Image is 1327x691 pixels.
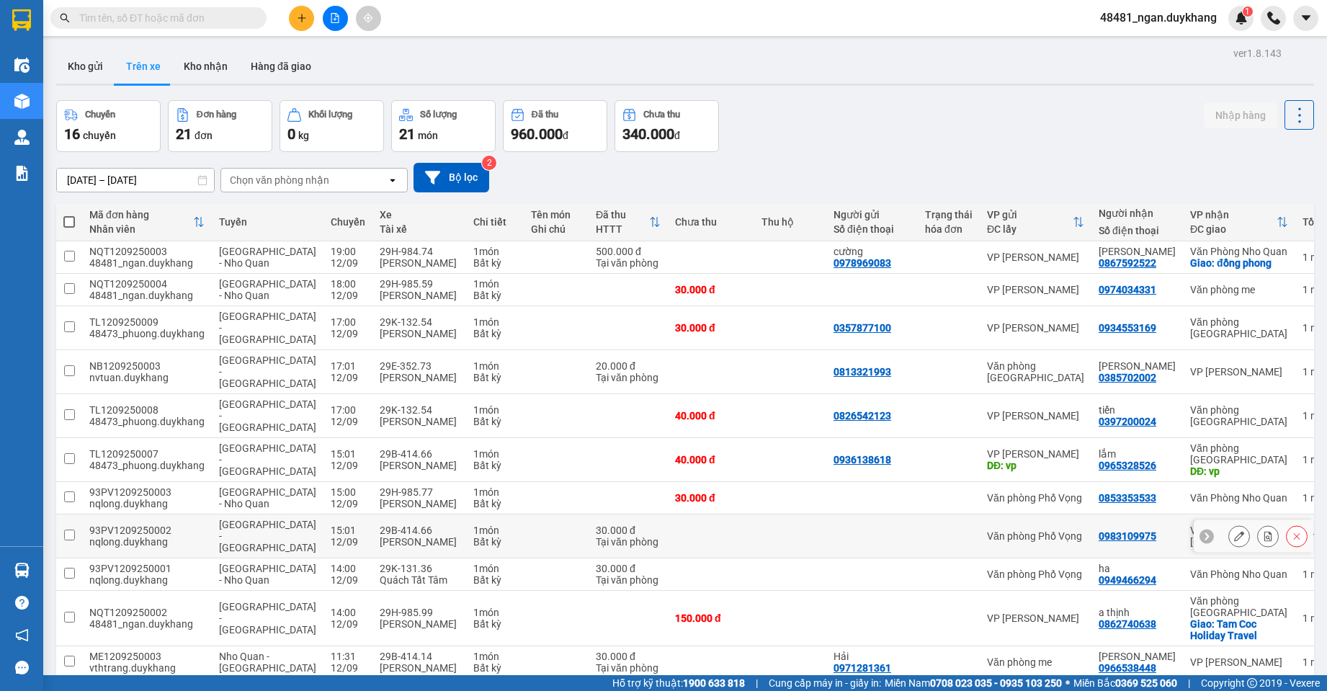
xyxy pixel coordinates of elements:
div: Tên món [531,209,581,220]
div: [PERSON_NAME] [380,618,459,630]
img: warehouse-icon [14,94,30,109]
span: [GEOGRAPHIC_DATA] - [GEOGRAPHIC_DATA] [219,355,316,389]
span: caret-down [1300,12,1313,24]
div: Bất kỳ [473,257,517,269]
span: search [60,13,70,23]
span: 960.000 [511,125,563,143]
div: 12/09 [331,662,365,674]
div: 12/09 [331,574,365,586]
button: Khối lượng0kg [280,100,384,152]
div: 1 món [473,651,517,662]
div: HTTT [596,223,649,235]
strong: 0369 525 060 [1115,677,1177,689]
div: 1 món [473,525,517,536]
span: Miền Bắc [1073,675,1177,691]
div: Giao: Tam Coc Holiday Travel [1190,618,1288,641]
div: 12/09 [331,498,365,509]
div: Văn Phòng Nho Quan [1190,492,1288,504]
div: 40.000 đ [675,454,747,465]
div: Đã thu [596,209,649,220]
div: 29E-352.73 [380,360,459,372]
div: nqlong.duykhang [89,536,205,548]
div: nqlong.duykhang [89,574,205,586]
div: nqlong.duykhang [89,498,205,509]
div: 48473_phuong.duykhang [89,328,205,339]
div: Bất kỳ [473,662,517,674]
button: Đơn hàng21đơn [168,100,272,152]
div: 0936138618 [834,454,891,465]
span: đ [674,130,680,141]
div: Lê Anh [1099,651,1176,662]
div: Đơn hàng [197,110,236,120]
div: 29B-414.66 [380,525,459,536]
button: caret-down [1293,6,1318,31]
div: 1 món [473,448,517,460]
div: 11:31 [331,651,365,662]
span: [GEOGRAPHIC_DATA] - Nho Quan [219,278,316,301]
div: cường [834,246,911,257]
div: 15:00 [331,486,365,498]
svg: open [387,174,398,186]
strong: 1900 633 818 [683,677,745,689]
div: hóa đơn [925,223,973,235]
div: VP nhận [1190,209,1277,220]
span: Miền Nam [885,675,1062,691]
span: notification [15,628,29,642]
div: Mã đơn hàng [89,209,193,220]
div: Chưa thu [675,216,747,228]
span: copyright [1247,678,1257,688]
div: 30.000 đ [675,322,747,334]
div: 29H-984.74 [380,246,459,257]
div: VP [PERSON_NAME] [987,251,1084,263]
img: icon-new-feature [1235,12,1248,24]
div: tiến [1099,404,1176,416]
div: NB1209250003 [89,360,205,372]
div: Chuyến [85,110,115,120]
div: Bất kỳ [473,536,517,548]
span: [GEOGRAPHIC_DATA] - [GEOGRAPHIC_DATA] [219,442,316,477]
div: 17:01 [331,360,365,372]
div: 14:00 [331,607,365,618]
div: 1 món [473,486,517,498]
button: file-add [323,6,348,31]
button: aim [356,6,381,31]
div: 12/09 [331,618,365,630]
div: Số điện thoại [1099,225,1176,236]
div: 1 món [473,607,517,618]
div: đinh thị lâm [1099,246,1176,257]
span: [GEOGRAPHIC_DATA] - [GEOGRAPHIC_DATA] [219,601,316,636]
div: 1 món [473,316,517,328]
div: Người gửi [834,209,911,220]
div: Văn phòng Phố Vọng [987,530,1084,542]
span: 48481_ngan.duykhang [1089,9,1228,27]
div: DĐ: vp [1190,465,1288,477]
sup: 2 [482,156,496,170]
div: 17:00 [331,316,365,328]
div: a thịnh [1099,607,1176,618]
div: Tại văn phòng [596,662,661,674]
div: Chuyến [331,216,365,228]
div: 17:00 [331,404,365,416]
div: VP gửi [987,209,1073,220]
div: 30.000 đ [596,563,661,574]
div: NQT1209250004 [89,278,205,290]
div: 15:01 [331,525,365,536]
div: 19:00 [331,246,365,257]
div: 48481_ngan.duykhang [89,618,205,630]
div: 12/09 [331,416,365,427]
div: 93PV1209250003 [89,486,205,498]
div: 0983109975 [1099,530,1156,542]
div: DĐ: vp [987,460,1084,471]
img: solution-icon [14,166,30,181]
span: món [418,130,438,141]
div: [PERSON_NAME] [380,536,459,548]
div: NQT1209250003 [89,246,205,257]
span: 0 [287,125,295,143]
span: Hỗ trợ kỹ thuật: [612,675,745,691]
div: 0978969083 [834,257,891,269]
img: warehouse-icon [14,563,30,578]
div: 1 món [473,404,517,416]
div: Đã thu [532,110,558,120]
div: Văn phòng me [1190,284,1288,295]
div: Tại văn phòng [596,372,661,383]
